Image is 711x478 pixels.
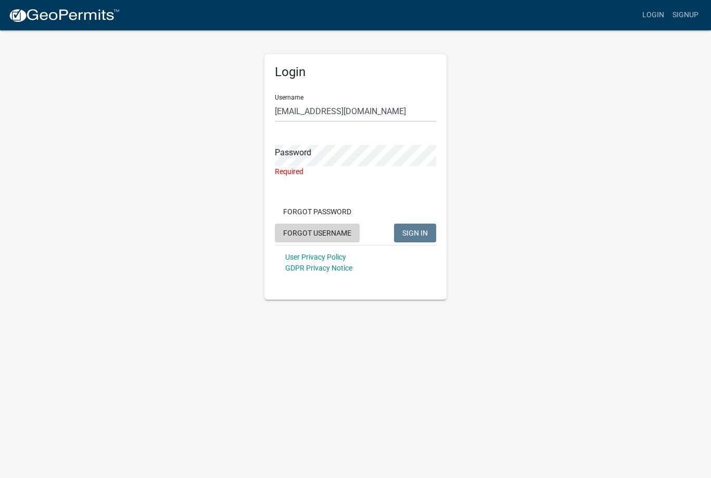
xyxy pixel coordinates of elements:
span: SIGN IN [402,228,428,237]
a: Signup [668,5,703,25]
button: Forgot Password [275,202,360,221]
div: Required [275,166,436,177]
h5: Login [275,65,436,80]
a: User Privacy Policy [285,253,346,261]
a: Login [638,5,668,25]
button: Forgot Username [275,224,360,242]
button: SIGN IN [394,224,436,242]
a: GDPR Privacy Notice [285,264,352,272]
